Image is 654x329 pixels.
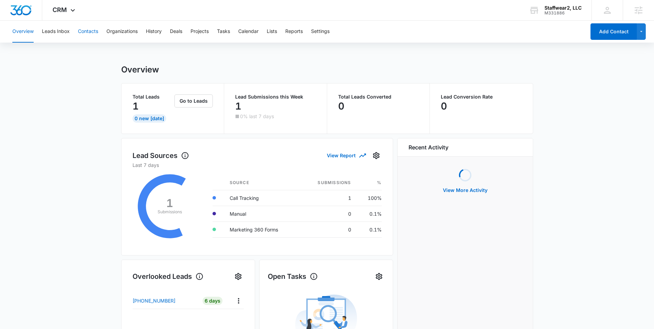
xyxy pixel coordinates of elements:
div: account id [544,11,582,15]
button: History [146,21,162,43]
div: 6 Days [203,297,222,305]
button: Organizations [106,21,138,43]
th: % [357,175,382,190]
div: 0 New [DATE] [133,114,166,123]
h1: Lead Sources [133,150,189,161]
p: 1 [133,101,139,112]
img: website_grey.svg [11,18,16,23]
h1: Overlooked Leads [133,271,204,282]
button: Projects [191,21,209,43]
button: Settings [374,271,385,282]
button: Tasks [217,21,230,43]
img: tab_domain_overview_orange.svg [19,40,24,45]
th: Submissions [300,175,357,190]
img: tab_keywords_by_traffic_grey.svg [68,40,74,45]
button: Calendar [238,21,259,43]
h1: Open Tasks [268,271,318,282]
img: logo_orange.svg [11,11,16,16]
div: v 4.0.25 [19,11,34,16]
p: 0 [338,101,344,112]
p: Total Leads [133,94,173,99]
div: account name [544,5,582,11]
a: [PHONE_NUMBER] [133,297,197,304]
p: Total Leads Converted [338,94,419,99]
a: Go to Leads [174,98,213,104]
td: 100% [357,190,382,206]
div: Keywords by Traffic [76,41,116,45]
div: Domain: [DOMAIN_NAME] [18,18,76,23]
button: Contacts [78,21,98,43]
p: 1 [235,101,241,112]
td: 0.1% [357,206,382,222]
span: CRM [53,6,67,13]
td: Manual [224,206,300,222]
button: Leads Inbox [42,21,70,43]
p: Lead Submissions this Week [235,94,316,99]
button: Deals [170,21,182,43]
td: 1 [300,190,357,206]
button: Settings [233,271,244,282]
button: Settings [371,150,382,161]
p: Lead Conversion Rate [441,94,522,99]
h1: Overview [121,65,159,75]
button: Reports [285,21,303,43]
button: Go to Leads [174,94,213,107]
button: View Report [327,149,365,161]
td: 0.1% [357,222,382,237]
th: Source [224,175,300,190]
p: Last 7 days [133,161,382,169]
button: Lists [267,21,277,43]
td: Marketing 360 Forms [224,222,300,237]
button: Overview [12,21,34,43]
h6: Recent Activity [409,143,448,151]
td: 0 [300,206,357,222]
button: View More Activity [436,182,494,198]
button: Actions [233,295,244,306]
td: 0 [300,222,357,237]
div: Domain Overview [26,41,61,45]
button: Add Contact [590,23,637,40]
td: Call Tracking [224,190,300,206]
p: [PHONE_NUMBER] [133,297,175,304]
button: Settings [311,21,330,43]
p: 0 [441,101,447,112]
p: 0% last 7 days [240,114,274,119]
